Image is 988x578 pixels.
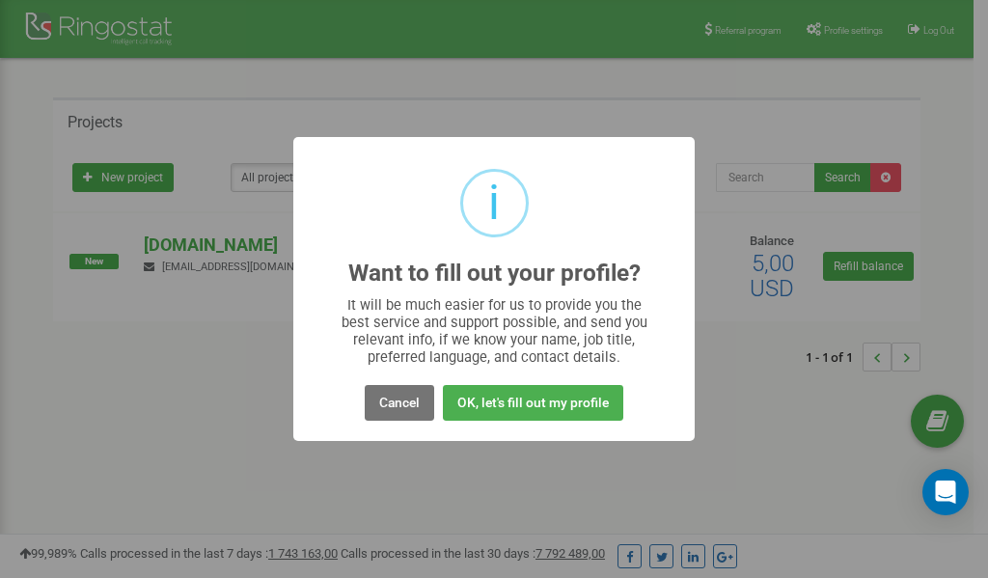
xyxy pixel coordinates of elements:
[348,261,641,287] h2: Want to fill out your profile?
[922,469,969,515] div: Open Intercom Messenger
[332,296,657,366] div: It will be much easier for us to provide you the best service and support possible, and send you ...
[443,385,623,421] button: OK, let's fill out my profile
[365,385,434,421] button: Cancel
[488,172,500,234] div: i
